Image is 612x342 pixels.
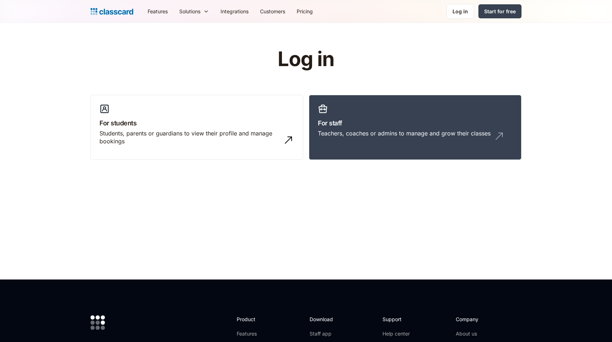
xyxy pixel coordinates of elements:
h3: For students [99,118,294,128]
a: Log in [446,4,474,19]
div: Solutions [179,8,200,15]
div: Start for free [484,8,516,15]
a: About us [456,330,504,337]
div: Solutions [173,3,215,19]
a: Start for free [478,4,521,18]
h2: Download [310,315,339,323]
h1: Log in [192,48,420,70]
div: Log in [453,8,468,15]
a: Features [142,3,173,19]
a: Help center [382,330,412,337]
a: Logo [91,6,133,17]
h3: For staff [318,118,513,128]
h2: Company [456,315,504,323]
a: Pricing [291,3,319,19]
a: Integrations [215,3,254,19]
h2: Product [237,315,275,323]
a: Staff app [310,330,339,337]
div: Teachers, coaches or admins to manage and grow their classes [318,129,491,137]
h2: Support [382,315,412,323]
a: Features [237,330,275,337]
a: Customers [254,3,291,19]
a: For staffTeachers, coaches or admins to manage and grow their classes [309,95,521,160]
div: Students, parents or guardians to view their profile and manage bookings [99,129,280,145]
a: For studentsStudents, parents or guardians to view their profile and manage bookings [91,95,303,160]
